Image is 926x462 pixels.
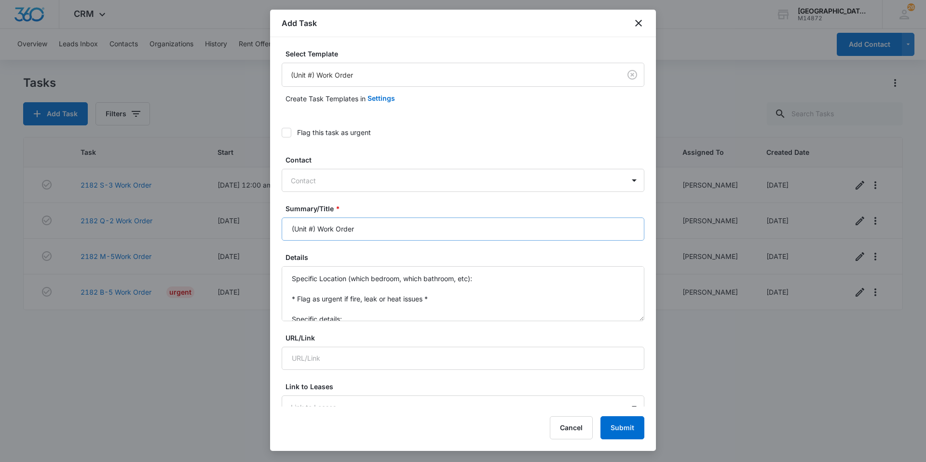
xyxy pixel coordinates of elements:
label: Details [286,252,648,262]
h1: Add Task [282,17,317,29]
button: Settings [368,87,395,110]
label: Select Template [286,49,648,59]
label: Contact [286,155,648,165]
input: Summary/Title [282,217,644,241]
div: Flag this task as urgent [297,127,371,137]
button: Clear [625,67,640,82]
input: URL/Link [282,347,644,370]
button: Cancel [550,416,593,439]
p: Create Task Templates in [286,94,366,104]
label: Link to Leases [286,381,648,392]
button: close [633,17,644,29]
button: Submit [600,416,644,439]
label: Summary/Title [286,204,648,214]
textarea: Specific Location (which bedroom, which bathroom, etc): * Flag as urgent if fire, leak or heat is... [282,266,644,321]
label: URL/Link [286,333,648,343]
